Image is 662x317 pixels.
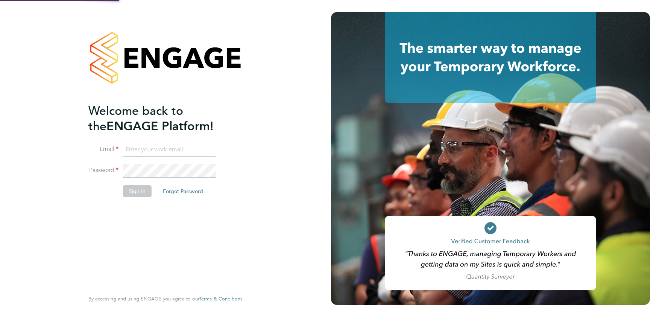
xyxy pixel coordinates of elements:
button: Forgot Password [157,185,209,197]
input: Enter your work email... [123,143,216,157]
span: By accessing and using ENGAGE you agree to our [88,296,243,302]
a: Terms & Conditions [199,296,243,302]
h2: ENGAGE Platform! [88,103,235,134]
span: Terms & Conditions [199,296,243,302]
label: Password [88,166,118,174]
span: Welcome back to the [88,104,183,134]
button: Sign In [123,185,152,197]
label: Email [88,145,118,153]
